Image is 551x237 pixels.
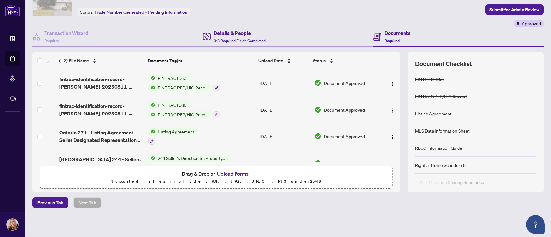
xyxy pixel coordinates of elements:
div: Status: [77,8,190,16]
img: Status Icon [148,101,155,108]
img: Status Icon [148,75,155,81]
span: Document Approved [324,160,365,167]
span: Trade Number Generated - Pending Information [94,9,187,15]
span: Document Approved [324,133,365,140]
div: Right at Home Schedule B [415,162,466,168]
span: Ontario 271 - Listing Agreement - Seller Designated Representation Agreement - [DATE] - Signed.pdf [59,129,143,144]
img: Profile Icon [7,219,18,230]
span: Drag & Drop orUpload FormsSupported files include .PDF, .JPG, .JPEG, .PNG under25MB [40,166,392,189]
img: Status Icon [148,84,155,91]
img: Logo [390,108,395,113]
button: Submit for Admin Review [485,4,544,15]
button: Previous Tab [32,197,68,208]
td: [DATE] [257,123,312,150]
h4: Details & People [214,29,266,37]
img: Document Status [315,133,321,140]
div: FINTRAC PEP/HIO Record [415,93,467,100]
span: Required [385,38,400,43]
span: FINTRAC PEP/HIO Record [155,111,211,118]
img: Logo [390,135,395,140]
span: Previous Tab [37,198,63,208]
th: Document Tag(s) [145,52,256,70]
img: Status Icon [148,128,155,135]
td: [DATE] [257,96,312,123]
img: logo [5,5,20,16]
button: Next Tab [73,197,101,208]
th: Upload Date [256,52,310,70]
span: FINTRAC ID(s) [155,75,189,81]
div: RECO Information Guide [415,144,462,151]
img: Document Status [315,80,321,86]
span: [GEOGRAPHIC_DATA] 244 - Sellers Direction Re_ Property_Offers 7 - Signed.pdf [59,156,143,171]
div: Listing Agreement [415,110,452,117]
button: Status IconListing Agreement [148,128,197,145]
span: 244 Seller’s Direction re: Property/Offers [155,155,229,162]
img: Logo [390,81,395,86]
button: Status Icon244 Seller’s Direction re: Property/Offers [148,155,229,172]
td: [DATE] [257,150,312,177]
th: Status [310,52,379,70]
span: Status [313,57,326,64]
img: Status Icon [148,155,155,162]
span: Document Approved [324,80,365,86]
span: Approved [522,20,541,27]
th: (12) File Name [57,52,145,70]
img: Status Icon [148,111,155,118]
span: 3/3 Required Fields Completed [214,38,266,43]
img: Document Status [315,160,321,167]
span: Required [44,38,59,43]
h4: Documents [385,29,410,37]
span: Submit for Admin Review [489,5,539,15]
button: Logo [388,105,398,115]
p: Supported files include .PDF, .JPG, .JPEG, .PNG under 25 MB [44,178,389,185]
button: Logo [388,131,398,141]
button: Open asap [526,215,545,234]
button: Logo [388,158,398,168]
button: Logo [388,78,398,88]
span: Upload Date [258,57,283,64]
span: FINTRAC ID(s) [155,101,189,108]
span: Drag & Drop or [182,170,251,178]
span: FINTRAC PEP/HIO Record [155,84,211,91]
div: FINTRAC ID(s) [415,76,444,83]
h4: Transaction Wizard [44,29,88,37]
td: [DATE] [257,70,312,96]
span: Listing Agreement [155,128,197,135]
span: fintrac-identification-record-[PERSON_NAME]-20250811-181409.pdf [59,102,143,117]
span: Document Checklist [415,60,472,68]
span: (12) File Name [59,57,89,64]
div: MLS Data Information Sheet [415,127,470,134]
button: Status IconFINTRAC ID(s)Status IconFINTRAC PEP/HIO Record [148,101,220,118]
img: Document Status [315,106,321,113]
img: Logo [390,161,395,166]
button: Upload Forms [215,170,251,178]
button: Status IconFINTRAC ID(s)Status IconFINTRAC PEP/HIO Record [148,75,220,91]
span: Document Approved [324,106,365,113]
span: fintrac-identification-record-[PERSON_NAME]-20250811-181425.pdf [59,75,143,90]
